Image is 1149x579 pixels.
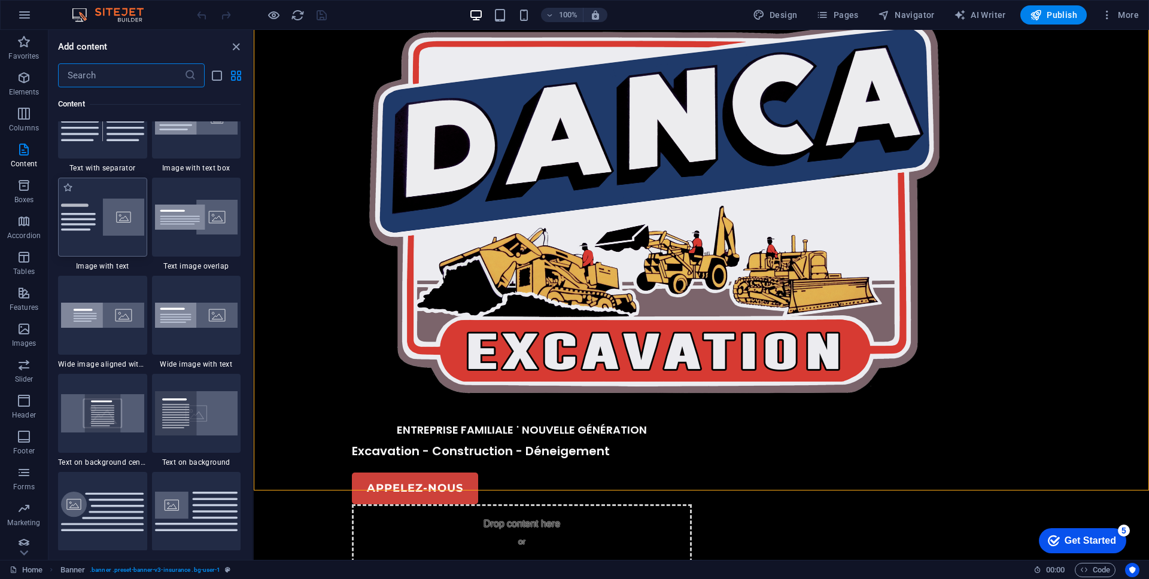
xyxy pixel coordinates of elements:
i: Reload page [291,8,305,22]
button: close panel [229,39,243,54]
div: 5 [89,2,101,14]
button: Code [1075,563,1115,577]
button: AI Writer [949,5,1011,25]
img: Editor Logo [69,8,159,22]
div: Image with text box [152,80,241,173]
div: Text image overlap [152,178,241,271]
img: text-with-image-v4.svg [61,199,144,236]
p: Slider [15,374,34,384]
p: Footer [13,446,35,456]
span: Paste clipboard [268,526,333,543]
span: Text image overlap [152,261,241,271]
img: text-on-background-centered.svg [61,394,144,432]
a: Click to cancel selection. Double-click to open Pages [10,563,42,577]
span: Image with text [58,261,147,271]
img: text-image-overlap.svg [155,200,238,235]
p: Forms [13,482,35,492]
img: floating-image-offset.svg [61,492,144,532]
input: Search [58,63,184,87]
p: Header [12,410,36,420]
div: Get Started [35,13,87,24]
button: 100% [541,8,583,22]
div: Drop content here [98,474,438,559]
p: Content [11,159,37,169]
button: reload [290,8,305,22]
img: floating-image.svg [155,492,238,531]
div: Text on background centered [58,374,147,467]
span: Image with text box [152,163,241,173]
span: Publish [1030,9,1077,21]
button: grid-view [229,68,243,83]
p: Images [12,339,37,348]
div: Text on background [152,374,241,467]
div: Text with separator [58,80,147,173]
span: : [1054,565,1056,574]
i: On resize automatically adjust zoom level to fit chosen device. [590,10,601,20]
button: Navigator [873,5,940,25]
span: Add to favorites [63,182,73,193]
p: Favorites [8,51,39,61]
p: Accordion [7,231,41,240]
div: Design (Ctrl+Alt+Y) [748,5,803,25]
img: wide-image-with-text.svg [155,303,238,328]
p: Columns [9,123,39,133]
span: Wide image aligned with text [58,359,147,369]
p: Tables [13,267,35,276]
span: Design [753,9,798,21]
span: AI Writer [954,9,1006,21]
p: Boxes [14,195,34,205]
button: More [1096,5,1144,25]
nav: breadcrumb [60,563,231,577]
span: Text with separator [58,163,147,173]
h6: Session time [1034,563,1065,577]
div: Get Started 5 items remaining, 0% complete [10,6,97,31]
span: Add elements [203,526,263,543]
p: Marketing [7,518,40,528]
span: Code [1080,563,1110,577]
span: Navigator [878,9,935,21]
span: Text on background centered [58,458,147,467]
button: Publish [1020,5,1087,25]
img: text-on-bacground.svg [155,391,238,435]
h6: 100% [559,8,578,22]
span: . banner .preset-banner-v3-insurance .bg-user-1 [90,563,220,577]
button: list-view [209,68,224,83]
button: Usercentrics [1125,563,1139,577]
p: Features [10,303,38,312]
button: Design [748,5,803,25]
i: This element is a customizable preset [225,566,230,573]
span: Click to select. Double-click to edit [60,563,86,577]
h6: Content [58,97,241,111]
div: Wide image aligned with text [58,276,147,369]
img: wide-image-with-text-aligned.svg [61,303,144,328]
p: Elements [9,87,39,97]
span: More [1101,9,1139,21]
span: 00 00 [1046,563,1065,577]
div: Image with text [58,178,147,271]
span: Wide image with text [152,359,241,369]
h6: Add content [58,39,108,54]
button: Click here to leave preview mode and continue editing [266,8,281,22]
span: Text on background [152,458,241,467]
button: Pages [811,5,863,25]
div: Wide image with text [152,276,241,369]
span: Pages [816,9,858,21]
